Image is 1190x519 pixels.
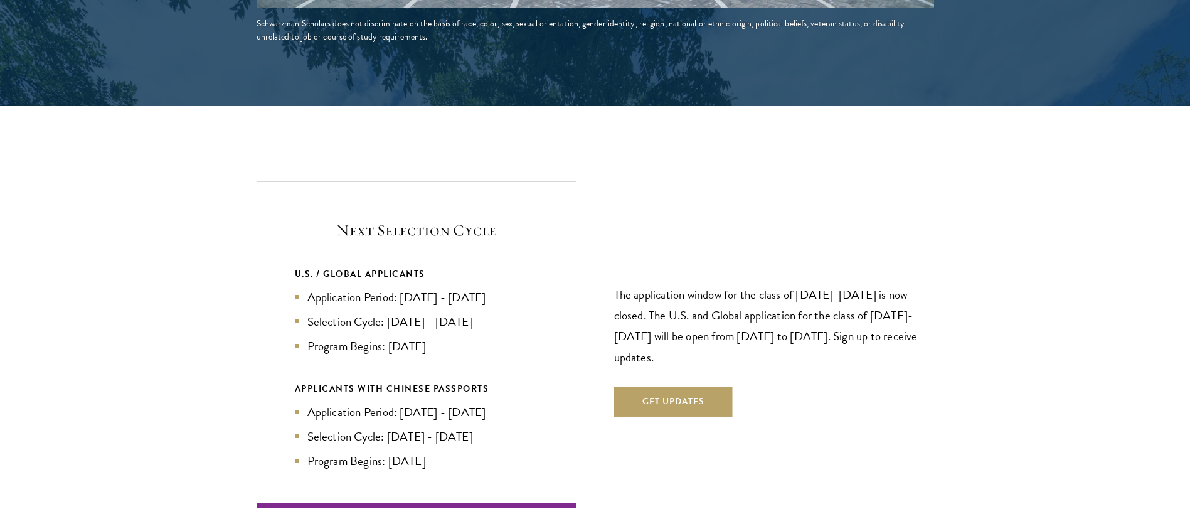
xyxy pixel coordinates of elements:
[295,427,538,446] li: Selection Cycle: [DATE] - [DATE]
[257,17,934,43] div: Schwarzman Scholars does not discriminate on the basis of race, color, sex, sexual orientation, g...
[614,284,934,367] p: The application window for the class of [DATE]-[DATE] is now closed. The U.S. and Global applicat...
[295,403,538,421] li: Application Period: [DATE] - [DATE]
[295,313,538,331] li: Selection Cycle: [DATE] - [DATE]
[295,288,538,306] li: Application Period: [DATE] - [DATE]
[295,337,538,355] li: Program Begins: [DATE]
[295,220,538,241] h5: Next Selection Cycle
[295,381,538,397] div: APPLICANTS WITH CHINESE PASSPORTS
[295,452,538,470] li: Program Begins: [DATE]
[614,387,733,417] button: Get Updates
[295,266,538,282] div: U.S. / GLOBAL APPLICANTS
